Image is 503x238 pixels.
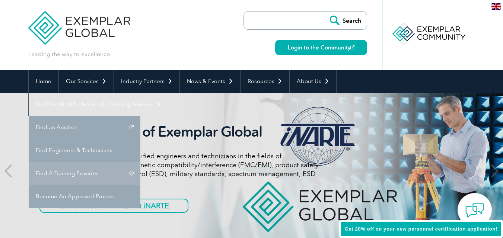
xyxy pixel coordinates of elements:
a: Our Services [59,70,114,93]
a: Find an Auditor [29,116,140,139]
img: open_square.png [350,45,354,49]
p: iNARTE certifications are for qualified engineers and technicians in the fields of telecommunicat... [39,151,319,187]
img: en [491,3,501,10]
a: Find Certified Professional / Training Provider [29,93,168,116]
input: Search [326,12,367,29]
a: Login to the Community [275,40,367,55]
h2: iNARTE is a Part of Exemplar Global [39,123,319,140]
a: Resources [241,70,289,93]
a: Industry Partners [114,70,179,93]
a: Become An Approved Proctor [29,185,140,208]
a: Find Engineers & Technicians [29,139,140,162]
a: About Us [290,70,336,93]
a: Find A Training Provider [29,162,140,185]
a: News & Events [180,70,240,93]
span: Get 20% off on your new personnel certification application! [345,226,497,232]
img: contact-chat.png [465,201,484,219]
a: Home [29,70,58,93]
p: Leading the way to excellence [28,50,110,58]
